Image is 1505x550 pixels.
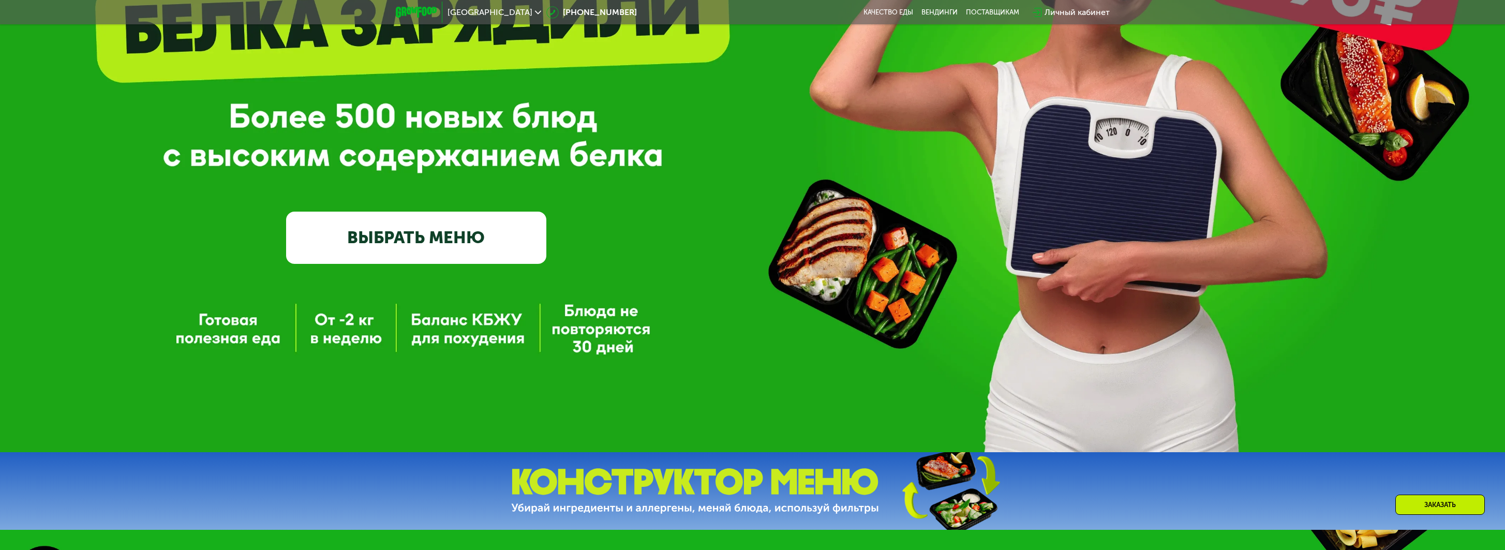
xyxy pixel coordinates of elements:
div: поставщикам [966,8,1019,17]
div: Заказать [1395,495,1485,515]
span: [GEOGRAPHIC_DATA] [448,8,532,17]
a: [PHONE_NUMBER] [546,6,637,19]
a: ВЫБРАТЬ МЕНЮ [286,212,546,264]
a: Качество еды [863,8,913,17]
a: Вендинги [921,8,958,17]
div: Личный кабинет [1045,6,1110,19]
